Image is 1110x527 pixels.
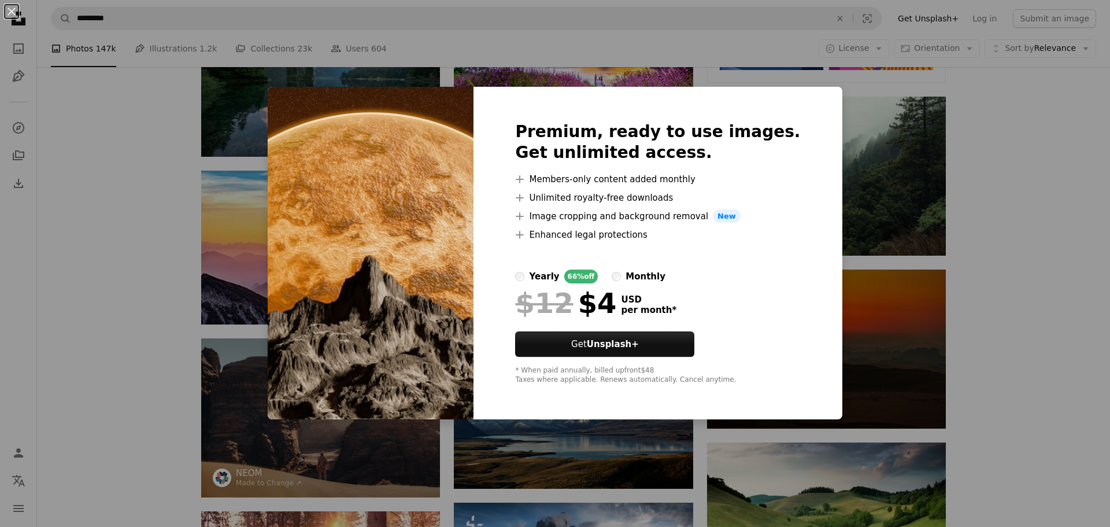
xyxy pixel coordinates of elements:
[515,172,800,186] li: Members-only content added monthly
[515,331,694,357] button: GetUnsplash+
[268,87,473,420] img: premium_photo-1719418812953-fcca92314ec0
[515,191,800,205] li: Unlimited royalty-free downloads
[529,270,559,283] div: yearly
[612,272,621,281] input: monthly
[621,294,676,305] span: USD
[713,209,741,223] span: New
[515,272,524,281] input: yearly66%off
[626,270,665,283] div: monthly
[564,270,598,283] div: 66% off
[515,288,616,318] div: $4
[587,339,639,349] strong: Unsplash+
[515,209,800,223] li: Image cropping and background removal
[515,366,800,385] div: * When paid annually, billed upfront $48 Taxes where applicable. Renews automatically. Cancel any...
[515,228,800,242] li: Enhanced legal protections
[515,121,800,163] h2: Premium, ready to use images. Get unlimited access.
[621,305,676,315] span: per month *
[515,288,573,318] span: $12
